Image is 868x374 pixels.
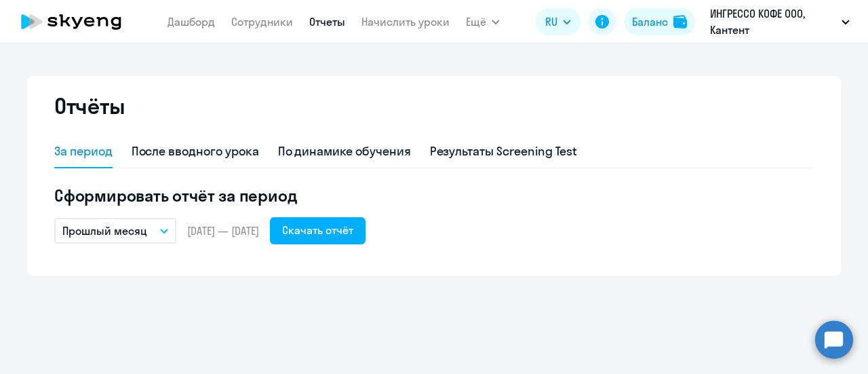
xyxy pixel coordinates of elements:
a: Отчеты [309,15,345,29]
button: ИНГРЕССО КОФЕ ООО, Кантент [703,5,856,38]
h5: Сформировать отчёт за период [54,185,814,206]
img: balance [673,15,687,29]
div: Баланс [632,14,668,30]
h2: Отчёты [54,92,125,119]
button: Балансbalance [624,8,695,35]
button: Скачать отчёт [270,217,366,244]
a: Дашборд [167,15,215,29]
button: RU [536,8,580,35]
span: [DATE] — [DATE] [187,223,259,238]
a: Сотрудники [231,15,293,29]
div: За период [54,143,113,160]
div: Результаты Screening Test [430,143,578,160]
span: RU [545,14,557,30]
p: Прошлый месяц [62,223,147,239]
div: Скачать отчёт [282,222,353,238]
div: По динамике обучения [278,143,411,160]
a: Начислить уроки [361,15,450,29]
div: После вводного урока [132,143,259,160]
button: Прошлый месяц [54,218,176,244]
span: Ещё [466,14,486,30]
p: ИНГРЕССО КОФЕ ООО, Кантент [710,5,836,38]
button: Ещё [466,8,500,35]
